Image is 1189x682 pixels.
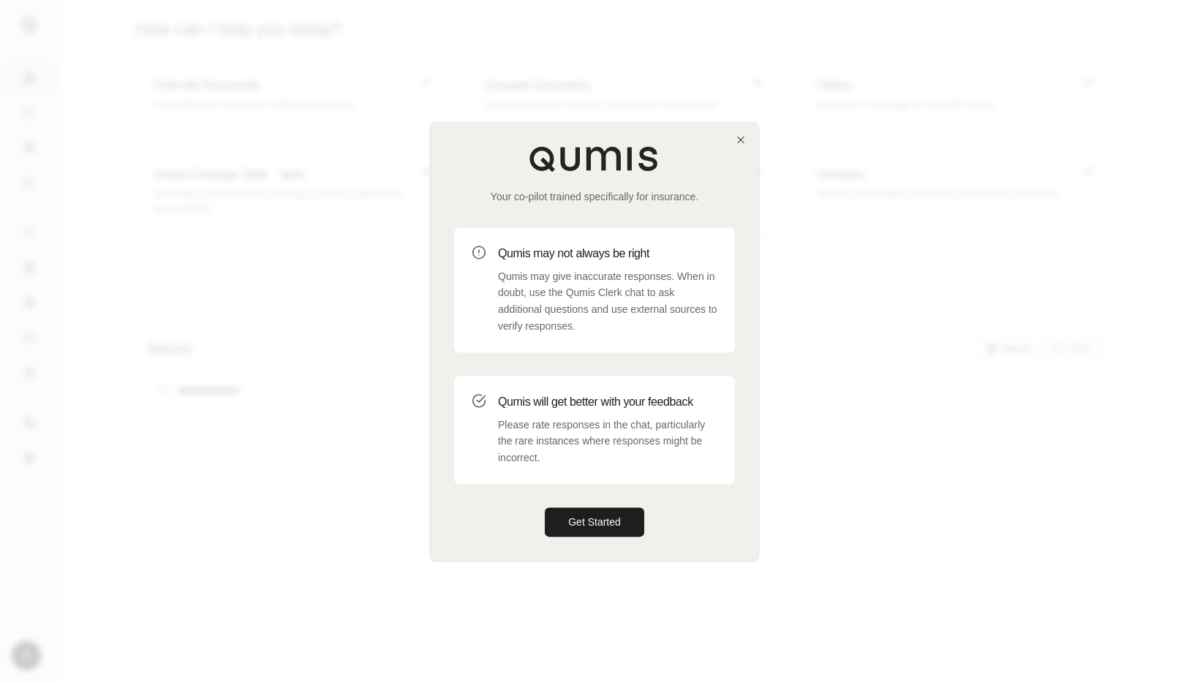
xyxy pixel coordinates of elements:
p: Qumis may give inaccurate responses. When in doubt, use the Qumis Clerk chat to ask additional qu... [498,268,717,335]
img: Qumis Logo [529,145,660,172]
button: Get Started [545,507,644,537]
h3: Qumis will get better with your feedback [498,393,717,411]
h3: Qumis may not always be right [498,245,717,262]
p: Please rate responses in the chat, particularly the rare instances where responses might be incor... [498,417,717,466]
p: Your co-pilot trained specifically for insurance. [454,189,735,204]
